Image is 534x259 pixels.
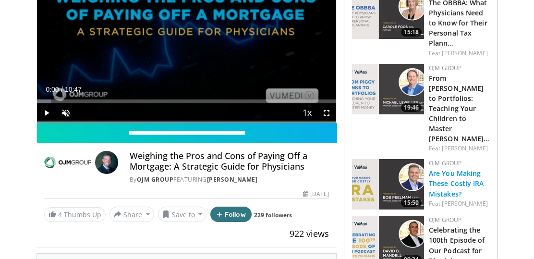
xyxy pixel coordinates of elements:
[130,151,329,172] h4: Weighing the Pros and Cons of Paying Off a Mortgage: A Strategic Guide for Physicians
[442,144,487,152] a: [PERSON_NAME]
[65,86,82,93] span: 10:47
[37,99,336,103] div: Progress Bar
[442,49,487,57] a: [PERSON_NAME]
[254,211,292,219] a: 229 followers
[401,198,422,207] span: 15:50
[137,175,174,184] a: OJM Group
[352,64,424,114] img: 282c92bf-9480-4465-9a17-aeac8df0c943.150x105_q85_crop-smart_upscale.jpg
[429,49,489,58] div: Feat.
[130,175,329,184] div: By FEATURING
[61,86,63,93] span: /
[429,216,462,224] a: OJM Group
[58,210,62,219] span: 4
[317,103,336,123] button: Fullscreen
[429,169,484,198] a: Are You Making These Costly IRA Mistakes?
[290,228,329,239] span: 922 views
[44,207,106,222] a: 4 Thumbs Up
[352,159,424,210] a: 15:50
[298,103,317,123] button: Playback Rate
[37,103,56,123] button: Play
[429,159,462,167] a: OJM Group
[210,207,252,222] button: Follow
[352,159,424,210] img: 4b415aee-9520-4d6f-a1e1-8e5e22de4108.150x105_q85_crop-smart_upscale.jpg
[401,28,422,37] span: 15:18
[158,207,207,222] button: Save to
[95,151,118,174] img: Avatar
[401,103,422,112] span: 19:46
[44,151,91,174] img: OJM Group
[352,64,424,114] a: 19:46
[429,199,489,208] div: Feat.
[442,199,487,208] a: [PERSON_NAME]
[429,64,462,72] a: OJM Group
[46,86,59,93] span: 0:00
[56,103,75,123] button: Unmute
[109,207,154,222] button: Share
[429,144,489,153] div: Feat.
[207,175,258,184] a: [PERSON_NAME]
[429,74,489,144] a: From [PERSON_NAME] to Portfolios: Teaching Your Children to Master [PERSON_NAME]…
[303,190,329,198] div: [DATE]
